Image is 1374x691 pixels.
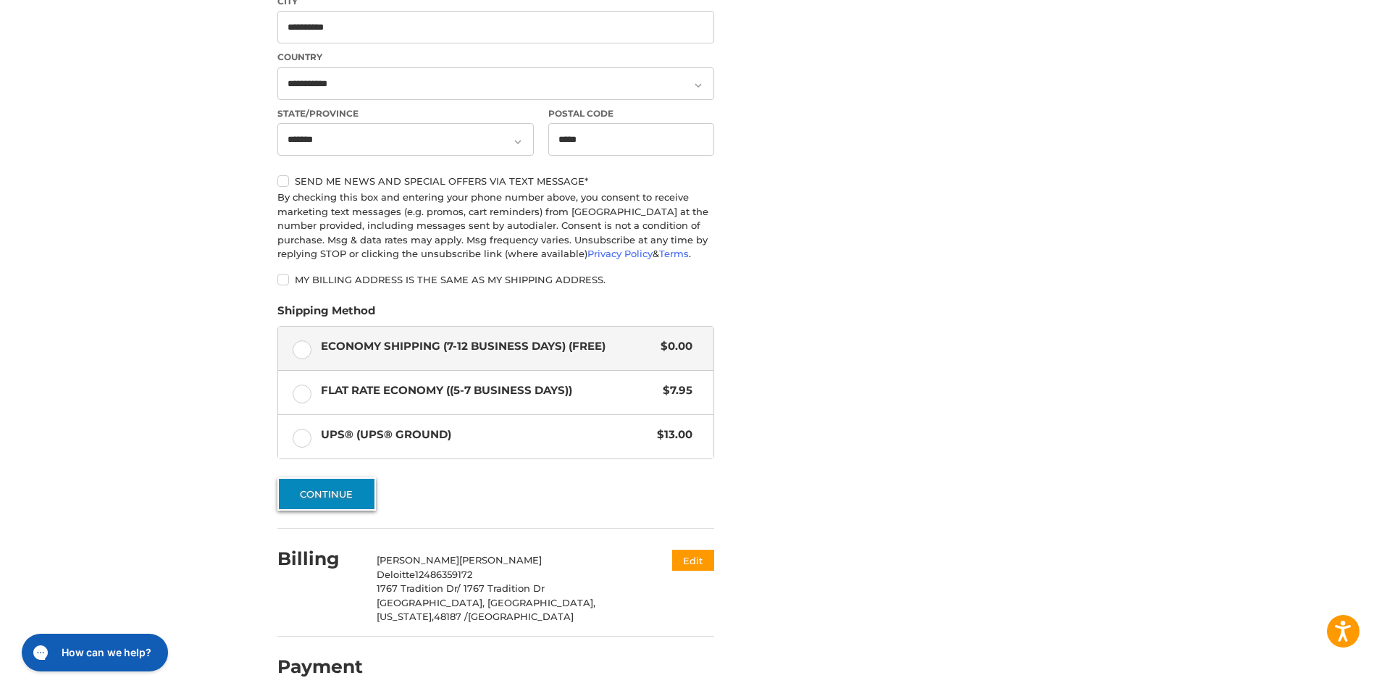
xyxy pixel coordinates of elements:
div: By checking this box and entering your phone number above, you consent to receive marketing text ... [277,190,714,261]
h2: Billing [277,548,362,570]
span: [GEOGRAPHIC_DATA], [GEOGRAPHIC_DATA], [377,597,595,608]
span: 1767 Tradition Dr [377,582,457,594]
button: Continue [277,477,376,511]
span: [GEOGRAPHIC_DATA] [468,611,574,622]
iframe: Google Customer Reviews [1254,652,1374,691]
label: My billing address is the same as my shipping address. [277,274,714,285]
span: 48187 / [434,611,468,622]
legend: Shipping Method [277,303,375,326]
a: Privacy Policy [587,248,653,259]
span: UPS® (UPS® Ground) [321,427,650,443]
h2: Payment [277,656,363,678]
span: $7.95 [655,382,692,399]
label: Postal Code [548,107,715,120]
span: [US_STATE], [377,611,434,622]
button: Edit [672,550,714,571]
label: Send me news and special offers via text message* [277,175,714,187]
span: $0.00 [653,338,692,355]
span: / 1767 Tradition Dr [457,582,545,594]
a: Terms [659,248,689,259]
label: Country [277,51,714,64]
label: State/Province [277,107,534,120]
span: Deloitte [377,569,415,580]
span: $13.00 [650,427,692,443]
span: [PERSON_NAME] [459,554,542,566]
iframe: Gorgias live chat messenger [14,629,172,677]
span: 12486359172 [415,569,472,580]
span: Economy Shipping (7-12 Business Days) (Free) [321,338,654,355]
span: [PERSON_NAME] [377,554,459,566]
span: Flat Rate Economy ((5-7 Business Days)) [321,382,656,399]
